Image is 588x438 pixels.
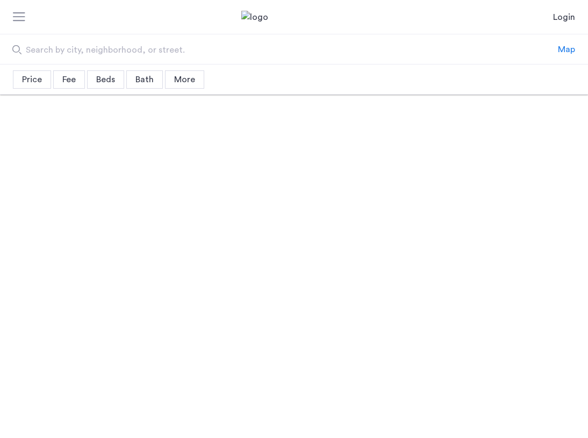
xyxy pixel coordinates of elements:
[13,70,51,89] div: Price
[26,44,472,56] span: Search by city, neighborhood, or street.
[241,11,347,24] a: Cazamio Logo
[126,70,163,89] div: Bath
[165,70,204,89] div: More
[62,75,76,84] span: Fee
[241,11,347,24] img: logo
[87,70,124,89] div: Beds
[553,11,575,24] a: Login
[558,43,575,56] div: Map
